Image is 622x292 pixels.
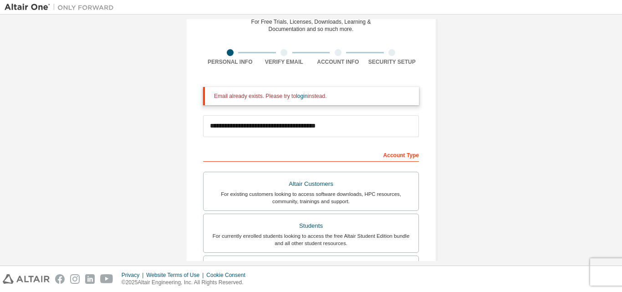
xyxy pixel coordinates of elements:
[214,92,412,100] div: Email already exists. Please try to instead.
[3,274,50,284] img: altair_logo.svg
[122,279,251,287] p: © 2025 Altair Engineering, Inc. All Rights Reserved.
[5,3,118,12] img: Altair One
[122,272,146,279] div: Privacy
[100,274,113,284] img: youtube.svg
[70,274,80,284] img: instagram.svg
[209,190,413,205] div: For existing customers looking to access software downloads, HPC resources, community, trainings ...
[85,274,95,284] img: linkedin.svg
[203,147,419,162] div: Account Type
[209,220,413,232] div: Students
[311,58,365,66] div: Account Info
[146,272,206,279] div: Website Terms of Use
[206,272,250,279] div: Cookie Consent
[365,58,419,66] div: Security Setup
[296,93,307,99] a: login
[55,274,65,284] img: facebook.svg
[257,58,311,66] div: Verify Email
[209,232,413,247] div: For currently enrolled students looking to access the free Altair Student Edition bundle and all ...
[203,58,257,66] div: Personal Info
[209,178,413,190] div: Altair Customers
[251,18,371,33] div: For Free Trials, Licenses, Downloads, Learning & Documentation and so much more.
